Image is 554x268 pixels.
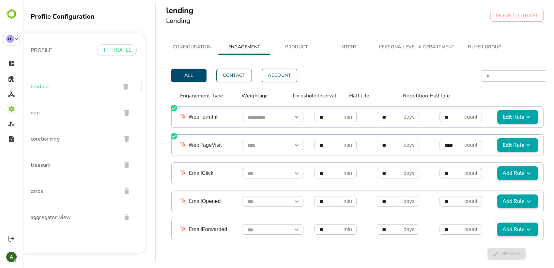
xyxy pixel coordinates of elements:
[474,166,515,180] button: Add Rule
[166,113,215,121] p: WebFormFill
[6,252,17,262] div: A
[149,219,520,240] div: EmailForwardedOpenmindayscountAdd Rule
[439,43,484,51] span: BUYER GROUP
[149,135,520,156] div: WebPageVisitOpenmindayscountEdit Rule
[326,92,372,100] p: Half Life
[380,92,441,100] p: Repetition Half Life
[304,43,348,51] span: INTENT
[149,107,520,127] div: WebFormFillOpenmindayscountEdit Rule
[269,141,278,150] button: Open
[166,197,215,205] p: EmailOpened
[381,113,392,121] p: days
[269,169,278,178] button: Open
[199,43,244,51] span: ENGAGEMENT
[8,135,93,143] span: corebanking
[148,69,184,82] button: All
[473,12,516,20] p: MOVE TO DRAFT
[321,197,329,205] p: min
[252,43,296,51] span: PRODUCT
[321,169,329,177] p: min
[381,169,392,177] p: days
[74,44,114,56] button: PROFILE
[269,92,326,100] p: Threshold Interval
[143,16,171,26] h6: Lending
[157,113,163,119] img: hubspot.png
[441,141,454,149] p: count
[166,226,215,233] p: EmailForwarded
[321,113,329,121] p: min
[441,197,454,205] p: count
[441,113,454,121] p: count
[474,138,515,152] button: Edit Rule
[3,152,119,178] div: treasury
[8,109,93,117] span: dep
[166,141,215,149] p: WebPageVisit
[219,92,264,100] p: Weightage
[381,197,392,205] p: days
[147,43,192,51] span: CONFIGURATION
[441,226,454,233] p: count
[356,43,432,51] span: PERSONA LEVEL X DEPARTMENT
[143,39,526,55] div: simple tabs
[149,191,520,212] div: EmailOpenedOpenmindayscountAdd Rule
[3,8,20,20] img: BambooboxLogoMark.f1c84d78b4c51b1a7b5f700c9845e183.svg
[381,226,392,233] p: days
[143,5,171,16] h5: lending
[468,10,521,22] button: MOVE TO DRAFT
[6,35,14,43] div: LE
[7,234,16,243] button: Logout
[474,110,515,124] button: Edit Rule
[477,113,513,121] span: Edit Rule
[321,226,329,233] p: min
[239,69,274,82] button: Account
[157,141,163,147] img: hubspot.png
[157,225,163,232] img: hubspot.png
[269,197,278,206] button: Open
[441,169,454,177] p: count
[8,46,29,54] p: PROFILE
[8,213,93,221] span: aggregator_view
[3,204,119,230] div: aggregator_view
[157,92,219,100] p: Engagement Type
[166,169,215,177] p: EmailClick
[269,225,278,234] button: Open
[3,126,119,152] div: corebanking
[381,141,392,149] p: days
[87,46,109,54] p: PROFILE
[321,141,329,149] p: min
[474,194,515,208] button: Add Rule
[474,223,515,236] button: Add Rule
[193,69,229,82] button: Contact
[477,141,513,149] span: Edit Rule
[477,169,513,177] span: Add Rule
[3,100,119,126] div: dep
[8,12,122,21] div: Profile Configuration
[149,163,520,184] div: EmailClickOpenmindayscountAdd Rule
[8,83,92,91] span: lending
[3,74,119,100] div: lending
[8,161,93,169] span: treasury
[8,187,93,195] span: cards
[3,178,119,204] div: cards
[269,112,278,122] button: Open
[157,169,163,176] img: hubspot.png
[477,226,513,233] span: Add Rule
[477,197,513,205] span: Add Rule
[157,197,163,204] img: hubspot.png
